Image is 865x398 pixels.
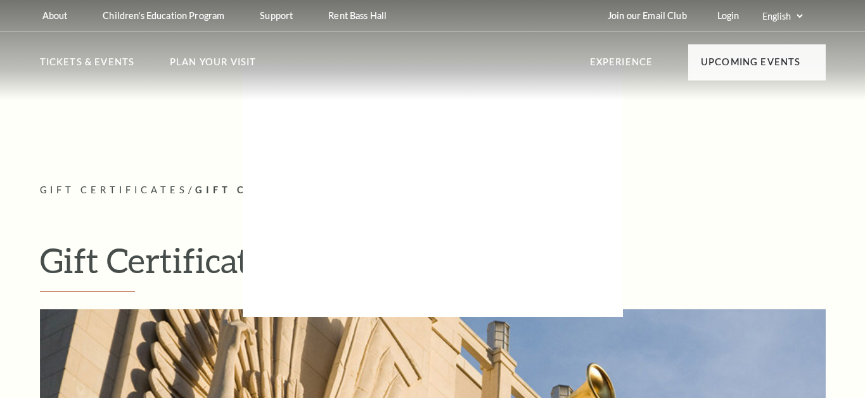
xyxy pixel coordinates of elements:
p: / [40,183,826,198]
p: About [42,10,68,21]
p: Support [260,10,293,21]
p: Plan Your Visit [170,55,257,77]
span: Gift Certificates [40,184,189,195]
p: Tickets & Events [40,55,135,77]
p: Experience [590,55,653,77]
img: blank image [243,63,623,317]
select: Select: [760,10,805,22]
span: Gift Certificates [195,184,345,195]
h1: Gift Certificates [40,240,826,292]
p: Upcoming Events [701,55,801,77]
p: Children's Education Program [103,10,224,21]
p: Rent Bass Hall [328,10,387,21]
